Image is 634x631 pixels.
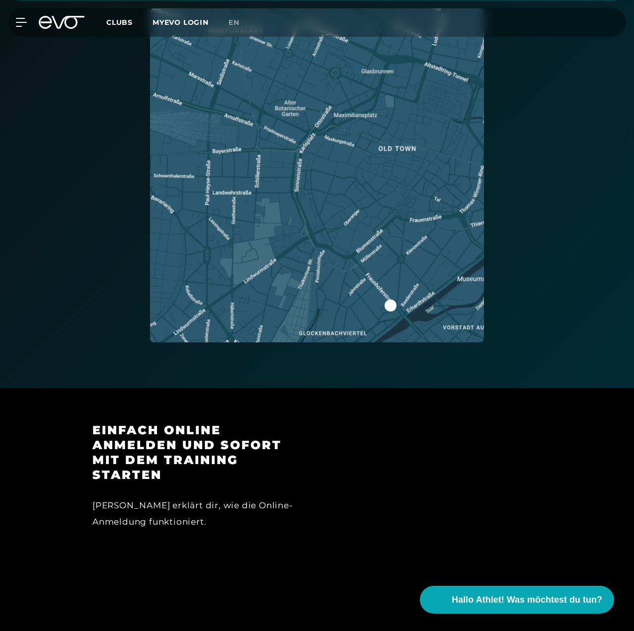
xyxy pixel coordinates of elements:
a: Clubs [106,17,153,27]
h3: Einfach online anmelden und sofort mit dem Training starten [92,423,303,482]
span: Clubs [106,18,133,27]
button: Hallo Athlet! Was möchtest du tun? [420,586,614,614]
a: en [229,17,251,28]
span: Hallo Athlet! Was möchtest du tun? [452,593,602,607]
img: map [150,8,484,342]
div: [PERSON_NAME] erklärt dir, wie die Online-Anmeldung funktioniert. [92,497,303,530]
span: en [229,18,239,27]
a: MYEVO LOGIN [153,18,209,27]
